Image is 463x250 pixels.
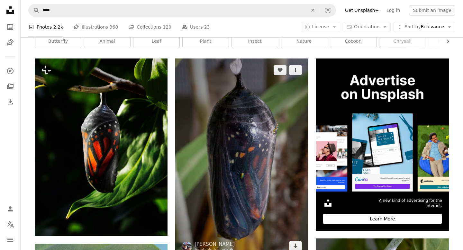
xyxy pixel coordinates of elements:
[274,65,286,75] button: Like
[379,35,425,48] a: chrysali
[4,80,17,93] a: Collections
[281,35,327,48] a: nature
[110,23,118,31] span: 368
[393,22,455,32] button: Sort byRelevance
[175,155,308,161] a: a close up of a butterfly's wing hanging from a plant
[128,17,171,37] a: Collections 120
[323,198,333,208] img: file-1631306537910-2580a29a3cfcimage
[301,22,340,32] button: License
[320,4,336,16] button: Visual search
[29,4,40,16] button: Search Unsplash
[4,95,17,108] a: Download History
[4,36,17,49] a: Illustrations
[84,35,130,48] a: animal
[409,5,455,15] button: Submit an image
[312,24,329,29] span: License
[316,58,449,191] img: file-1635990755334-4bfd90f37242image
[195,241,235,247] a: [PERSON_NAME]
[404,24,421,29] span: Sort by
[4,202,17,215] a: Log in / Sign up
[4,233,17,246] button: Menu
[182,17,210,37] a: Users 23
[343,22,391,32] button: Orientation
[133,35,179,48] a: leaf
[35,144,168,150] a: a red and black butterfly on a green leaf
[4,4,17,18] a: Home — Unsplash
[404,24,444,30] span: Relevance
[28,4,336,17] form: Find visuals sitewide
[204,23,210,31] span: 23
[4,21,17,33] a: Photos
[341,5,383,15] a: Get Unsplash+
[289,65,302,75] button: Add to Collection
[330,35,376,48] a: cocoon
[442,35,449,48] button: scroll list to the right
[354,24,379,29] span: Orientation
[73,17,118,37] a: Illustrations 368
[306,4,320,16] button: Clear
[323,214,442,224] div: Learn More
[383,5,404,15] a: Log in
[35,58,168,236] img: a red and black butterfly on a green leaf
[316,58,449,231] a: A new kind of advertising for the internet.Learn More
[232,35,278,48] a: insect
[35,35,81,48] a: butterfly
[163,23,171,31] span: 120
[369,198,442,209] span: A new kind of advertising for the internet.
[4,65,17,77] a: Explore
[183,35,229,48] a: plant
[4,218,17,231] button: Language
